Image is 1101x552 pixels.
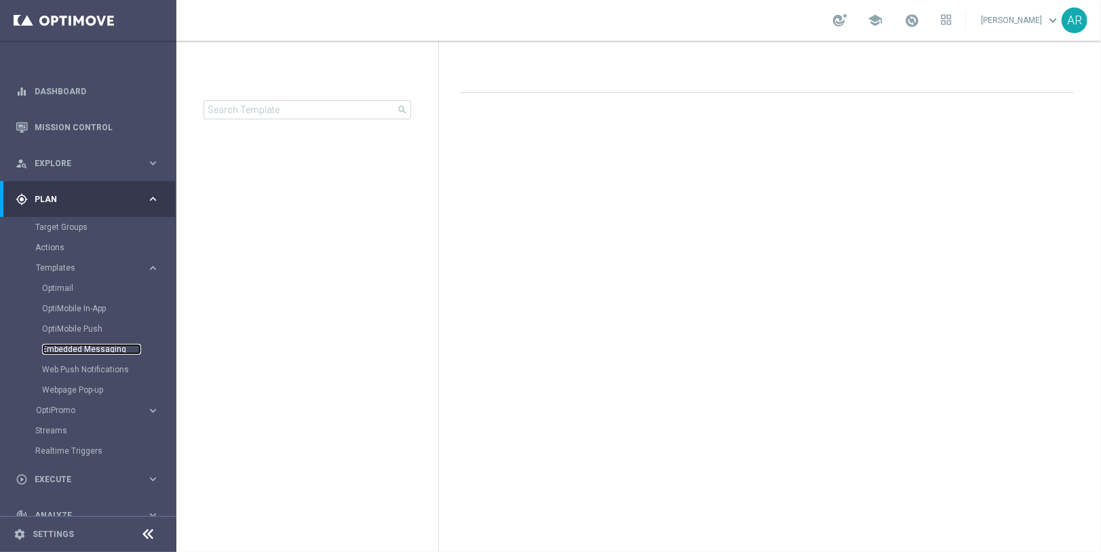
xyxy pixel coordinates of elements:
div: Realtime Triggers [35,441,175,461]
button: Mission Control [15,122,160,133]
i: equalizer [16,85,28,98]
a: Mission Control [35,109,159,145]
div: Embedded Messaging [42,339,175,359]
div: Plan [16,193,147,205]
button: equalizer Dashboard [15,86,160,97]
i: keyboard_arrow_right [147,404,159,417]
span: Templates [36,264,133,272]
button: play_circle_outline Execute keyboard_arrow_right [15,474,160,485]
span: Analyze [35,511,147,519]
a: OptiMobile Push [42,323,141,334]
a: Actions [35,242,141,253]
button: Templates keyboard_arrow_right [35,262,160,273]
a: Streams [35,425,141,436]
i: keyboard_arrow_right [147,262,159,275]
div: Target Groups [35,217,175,237]
i: track_changes [16,509,28,521]
button: gps_fixed Plan keyboard_arrow_right [15,194,160,205]
i: keyboard_arrow_right [147,157,159,170]
div: Templates [35,258,175,400]
span: Execute [35,475,147,484]
i: gps_fixed [16,193,28,205]
input: Search Template [204,100,411,119]
a: Target Groups [35,222,141,233]
a: Settings [33,530,74,538]
a: Dashboard [35,73,159,109]
a: Web Push Notifications [42,364,141,375]
span: OptiPromo [36,406,133,414]
i: play_circle_outline [16,473,28,486]
span: Explore [35,159,147,167]
div: Streams [35,420,175,441]
div: AR [1062,7,1087,33]
button: person_search Explore keyboard_arrow_right [15,158,160,169]
span: search [397,104,408,115]
i: keyboard_arrow_right [147,509,159,521]
a: [PERSON_NAME]keyboard_arrow_down [980,10,1062,31]
i: keyboard_arrow_right [147,473,159,486]
div: Webpage Pop-up [42,380,175,400]
a: OptiMobile In-App [42,303,141,314]
div: Analyze [16,509,147,521]
div: Execute [16,473,147,486]
i: settings [14,528,26,540]
i: person_search [16,157,28,170]
div: Actions [35,237,175,258]
div: OptiPromo [35,400,175,420]
button: track_changes Analyze keyboard_arrow_right [15,510,160,521]
div: Web Push Notifications [42,359,175,380]
div: Mission Control [16,109,159,145]
i: keyboard_arrow_right [147,193,159,205]
div: Dashboard [16,73,159,109]
div: OptiPromo [36,406,147,414]
div: Templates [36,264,147,272]
div: OptiMobile In-App [42,298,175,319]
div: Optimail [42,278,175,298]
a: Realtime Triggers [35,446,141,456]
button: OptiPromo keyboard_arrow_right [35,405,160,416]
span: Plan [35,195,147,203]
span: keyboard_arrow_down [1045,13,1060,28]
a: Optimail [42,283,141,294]
div: Explore [16,157,147,170]
a: Embedded Messaging [42,344,141,355]
div: OptiMobile Push [42,319,175,339]
span: school [868,13,883,28]
a: Webpage Pop-up [42,385,141,395]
